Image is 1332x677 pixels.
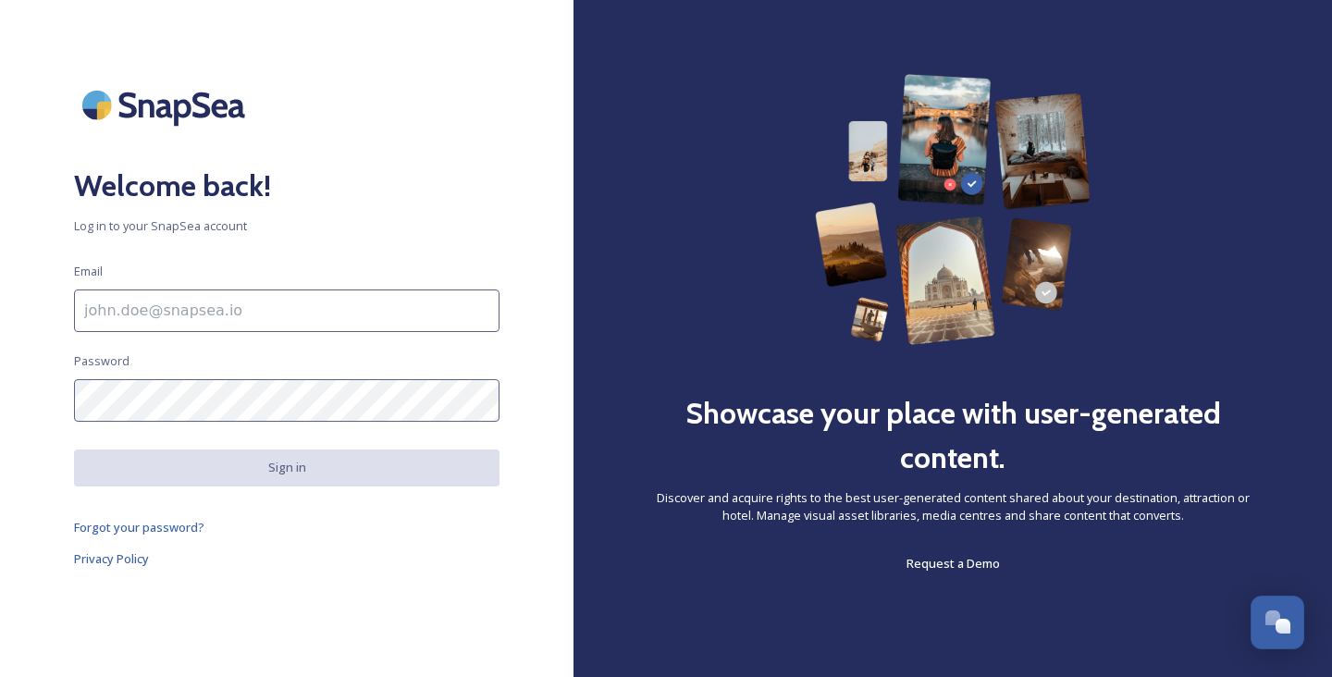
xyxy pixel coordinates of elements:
[815,74,1091,345] img: 63b42ca75bacad526042e722_Group%20154-p-800.png
[74,289,499,332] input: john.doe@snapsea.io
[74,352,129,370] span: Password
[74,449,499,486] button: Sign in
[74,164,499,208] h2: Welcome back!
[906,552,1000,574] a: Request a Demo
[1251,596,1304,649] button: Open Chat
[906,555,1000,572] span: Request a Demo
[74,519,204,535] span: Forgot your password?
[74,550,149,567] span: Privacy Policy
[74,263,103,280] span: Email
[74,516,499,538] a: Forgot your password?
[74,74,259,136] img: SnapSea Logo
[647,391,1258,480] h2: Showcase your place with user-generated content.
[74,548,499,570] a: Privacy Policy
[647,489,1258,524] span: Discover and acquire rights to the best user-generated content shared about your destination, att...
[74,217,499,235] span: Log in to your SnapSea account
